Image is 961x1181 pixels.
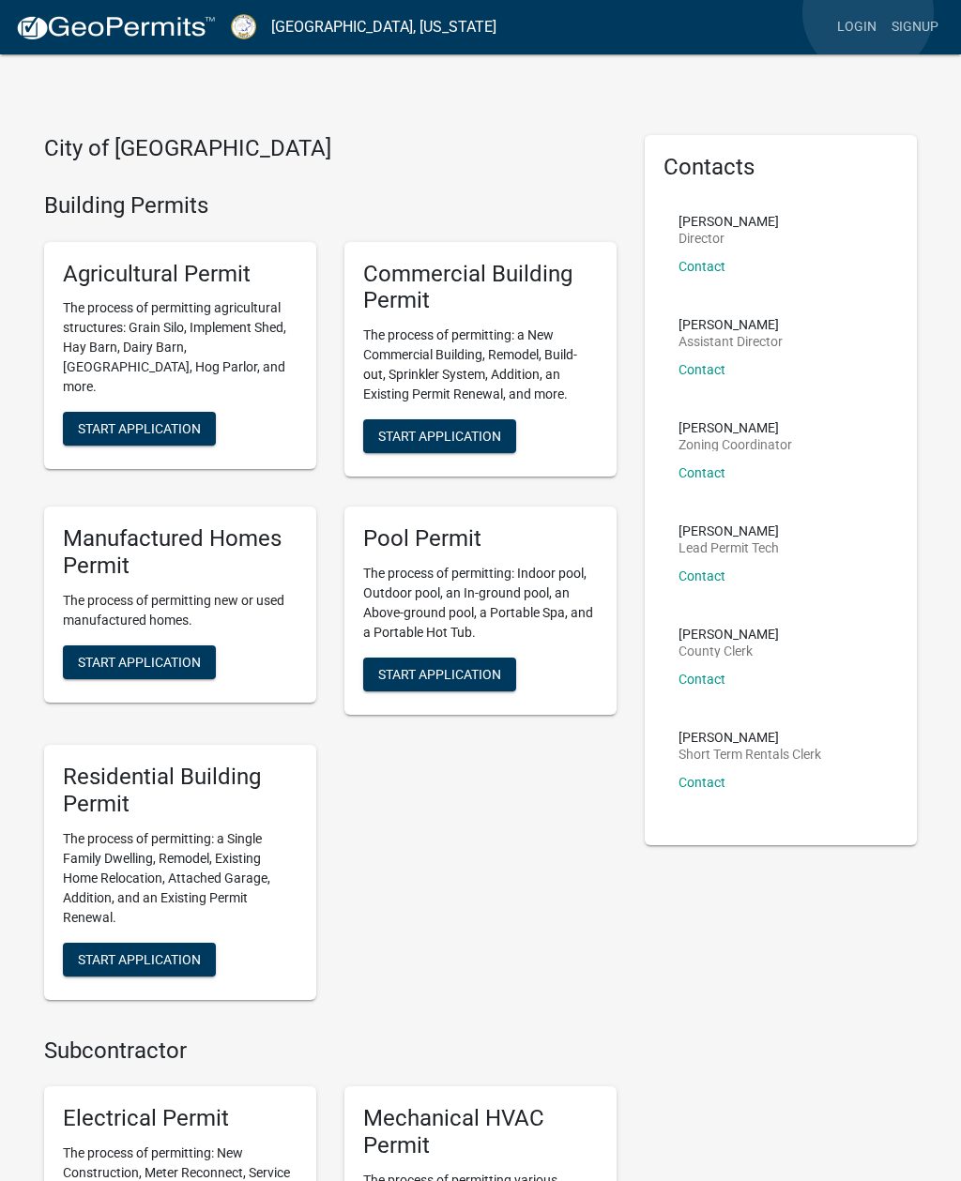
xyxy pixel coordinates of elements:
h5: Commercial Building Permit [363,261,598,315]
p: [PERSON_NAME] [679,318,783,331]
span: Start Application [78,951,201,966]
h5: Electrical Permit [63,1105,297,1132]
p: Zoning Coordinator [679,438,792,451]
button: Start Application [63,645,216,679]
p: The process of permitting new or used manufactured homes. [63,591,297,630]
h5: Contacts [664,154,898,181]
button: Start Application [63,943,216,977]
p: The process of permitting agricultural structures: Grain Silo, Implement Shed, Hay Barn, Dairy Ba... [63,298,297,397]
a: Login [830,9,884,45]
p: The process of permitting: a New Commercial Building, Remodel, Build-out, Sprinkler System, Addit... [363,326,598,404]
p: Short Term Rentals Clerk [679,748,821,761]
h4: Subcontractor [44,1037,617,1065]
a: Signup [884,9,946,45]
p: Assistant Director [679,335,783,348]
a: Contact [679,362,725,377]
p: [PERSON_NAME] [679,215,779,228]
p: [PERSON_NAME] [679,421,792,434]
button: Start Application [363,419,516,453]
a: Contact [679,259,725,274]
a: Contact [679,672,725,687]
span: Start Application [378,666,501,681]
a: Contact [679,568,725,583]
a: Contact [679,465,725,480]
span: Start Application [378,429,501,444]
h4: Building Permits [44,192,617,220]
span: Start Application [78,421,201,436]
a: Contact [679,775,725,790]
p: [PERSON_NAME] [679,731,821,744]
h5: Residential Building Permit [63,764,297,818]
h5: Pool Permit [363,525,598,553]
p: County Clerk [679,644,779,658]
h4: City of [GEOGRAPHIC_DATA] [44,135,617,162]
p: The process of permitting: Indoor pool, Outdoor pool, an In-ground pool, an Above-ground pool, a ... [363,564,598,643]
p: Director [679,232,779,245]
p: The process of permitting: a Single Family Dwelling, Remodel, Existing Home Relocation, Attached ... [63,829,297,928]
h5: Agricultural Permit [63,261,297,288]
button: Start Application [363,658,516,691]
h5: Mechanical HVAC Permit [363,1105,598,1159]
p: [PERSON_NAME] [679,524,779,538]
h5: Manufactured Homes Permit [63,525,297,580]
button: Start Application [63,412,216,446]
p: Lead Permit Tech [679,541,779,554]
p: [PERSON_NAME] [679,628,779,641]
span: Start Application [78,654,201,669]
img: Putnam County, Georgia [231,14,256,39]
a: [GEOGRAPHIC_DATA], [US_STATE] [271,11,496,43]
